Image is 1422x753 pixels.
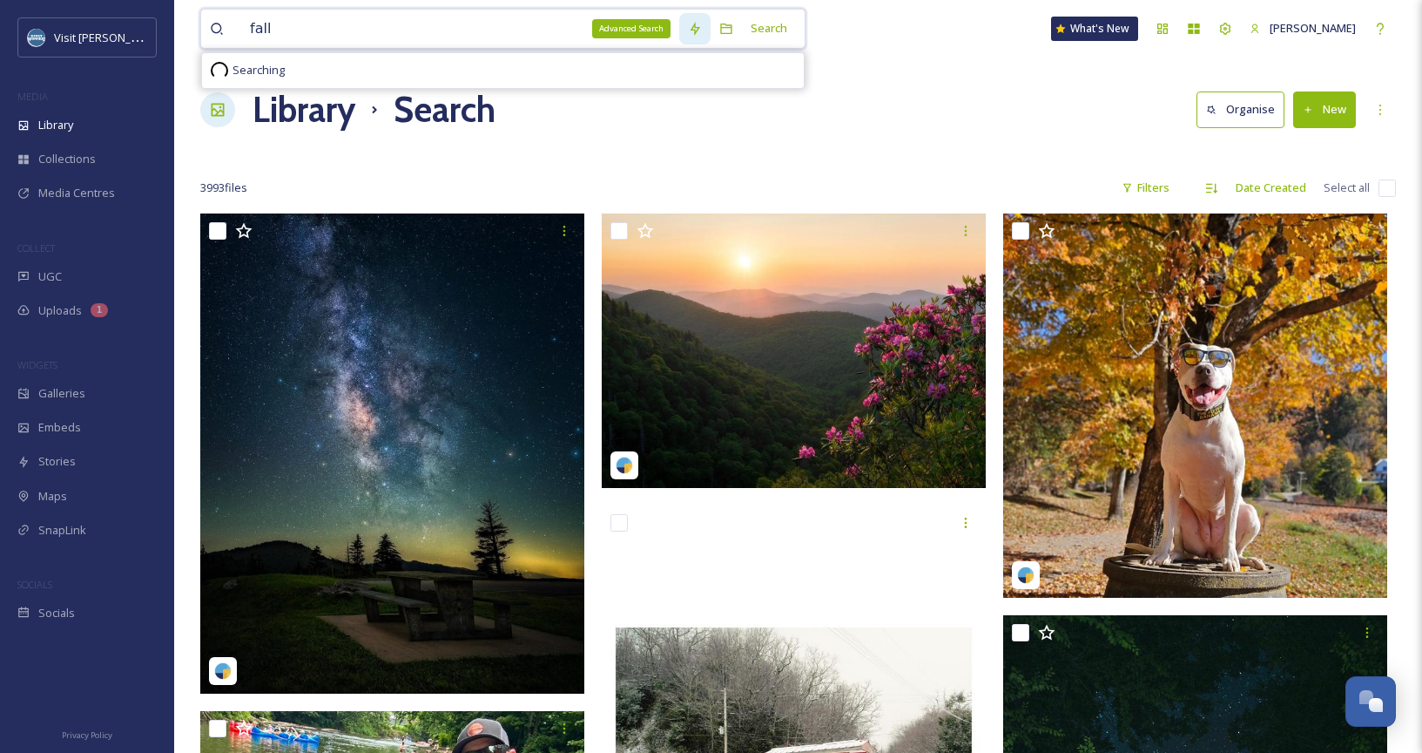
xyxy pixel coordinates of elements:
[38,117,73,133] span: Library
[17,90,48,103] span: MEDIA
[200,214,584,694] img: jeffreylukesutton_05052025_17916644546586151.jpg
[38,385,85,402] span: Galleries
[1017,566,1034,584] img: snapsea-logo.png
[616,457,633,474] img: snapsea-logo.png
[1270,20,1356,36] span: [PERSON_NAME]
[200,180,247,196] span: 3993 file s
[38,488,67,505] span: Maps
[1241,11,1365,45] a: [PERSON_NAME]
[1293,92,1356,127] button: New
[38,151,96,167] span: Collections
[592,19,671,38] div: Advanced Search
[602,214,986,488] img: clay.townsend_05302025_a02328c1-4fce-26b6-f2cb-10d839fd31f6.jpg
[1051,17,1138,41] a: What's New
[1324,180,1370,196] span: Select all
[17,358,57,371] span: WIDGETS
[233,62,285,78] span: Searching
[38,185,115,201] span: Media Centres
[17,241,55,254] span: COLLECT
[1196,92,1284,127] button: Organise
[1196,92,1293,127] a: Organise
[38,268,62,285] span: UGC
[38,605,75,621] span: Socials
[241,10,679,48] input: Search your library
[91,303,108,317] div: 1
[1003,214,1387,598] img: the_julie_baby_05302025_ca9ce5c9-c8eb-487c-2bd6-867983a90f0c.jpg
[38,419,81,436] span: Embeds
[62,729,112,741] span: Privacy Policy
[1345,676,1396,727] button: Open Chat
[38,522,86,539] span: SnapLink
[17,578,52,591] span: SOCIALS
[742,11,796,45] div: Search
[1227,171,1315,205] div: Date Created
[38,302,82,319] span: Uploads
[28,29,45,46] img: images.png
[62,723,112,744] a: Privacy Policy
[394,84,495,136] h1: Search
[253,84,355,136] a: Library
[38,453,76,470] span: Stories
[214,662,232,680] img: snapsea-logo.png
[1113,171,1178,205] div: Filters
[54,29,165,45] span: Visit [PERSON_NAME]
